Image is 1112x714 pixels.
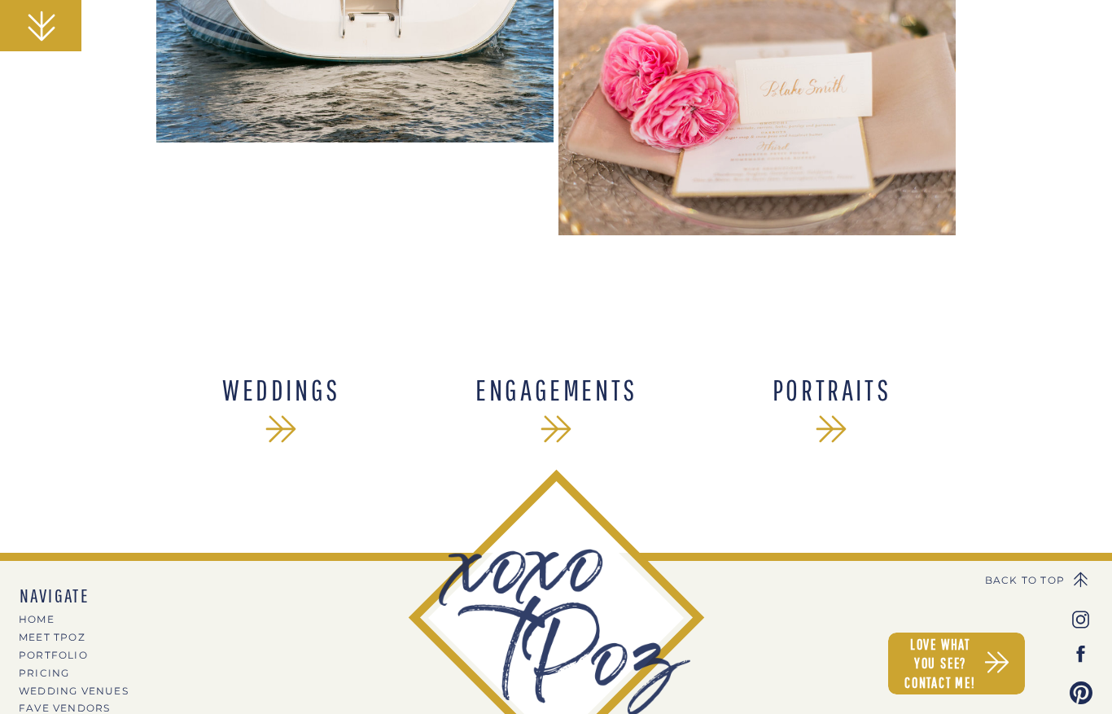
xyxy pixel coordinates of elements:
[19,615,160,624] a: HOME
[19,703,160,712] a: Fave Vendors
[19,633,160,642] a: MEET tPoz
[963,575,1065,585] a: BACK TO TOP
[19,686,160,695] a: Wedding Venues
[904,636,976,691] b: Love what you see? Contact me!
[20,585,161,606] nav: NAVIGATE
[889,635,992,690] a: Love whatyou see?Contact me!
[19,650,160,659] a: PORTFOLIO
[19,668,160,677] a: PRICING
[450,375,663,406] a: ENGAGEMENTS
[175,375,387,406] a: WEDDINGS
[725,375,938,406] a: Portraits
